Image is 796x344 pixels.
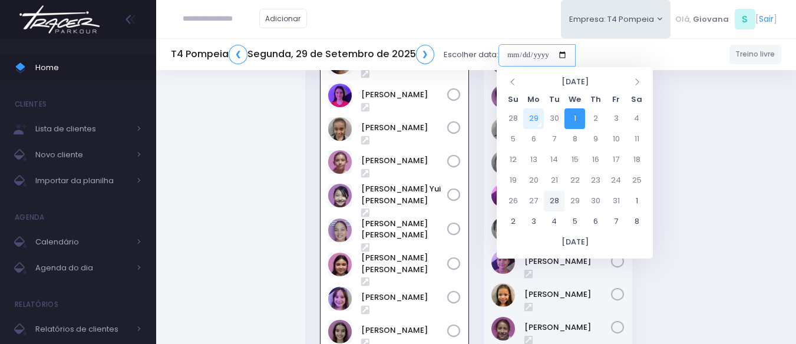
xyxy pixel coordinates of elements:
[606,129,626,150] td: 10
[328,184,352,207] img: Leticia Yui Kushiyama
[544,150,564,170] td: 14
[585,108,606,129] td: 2
[606,91,626,108] th: Fr
[523,73,626,91] th: [DATE]
[626,91,647,108] th: Sa
[328,150,352,174] img: Gabriela Marchina de souza Campos
[35,147,130,163] span: Novo cliente
[544,91,564,108] th: Tu
[523,129,544,150] td: 6
[524,289,612,300] a: [PERSON_NAME]
[693,14,729,25] span: Giovana
[626,211,647,232] td: 8
[544,211,564,232] td: 4
[15,92,47,116] h4: Clientes
[585,91,606,108] th: Th
[564,108,585,129] td: 1
[361,183,447,206] a: [PERSON_NAME] Yui [PERSON_NAME]
[259,9,308,28] a: Adicionar
[328,84,352,107] img: Athina Torres Kambourakis
[491,184,515,207] img: Catarina souza ramos de Oliveira
[35,234,130,250] span: Calendário
[35,322,130,337] span: Relatórios de clientes
[606,108,626,129] td: 3
[523,170,544,191] td: 20
[564,150,585,170] td: 15
[503,108,523,129] td: 28
[171,45,434,64] h5: T4 Pompeia Segunda, 29 de Setembro de 2025
[759,13,774,25] a: Sair
[524,256,612,267] a: [PERSON_NAME]
[503,91,523,108] th: Su
[585,191,606,211] td: 30
[328,117,352,141] img: Beatriz Marques Ferreira
[544,191,564,211] td: 28
[606,211,626,232] td: 7
[229,45,247,64] a: ❮
[361,89,447,101] a: [PERSON_NAME]
[416,45,435,64] a: ❯
[491,85,515,108] img: Anita Feliciano de Carvalho
[15,293,58,316] h4: Relatórios
[328,219,352,242] img: Maria Carolina Franze Oliveira
[671,6,781,32] div: [ ]
[361,252,447,275] a: [PERSON_NAME] [PERSON_NAME]
[491,151,515,174] img: Brunna Mateus De Paulo Alves
[503,232,647,253] th: [DATE]
[361,218,447,241] a: [PERSON_NAME] [PERSON_NAME]
[523,211,544,232] td: 3
[606,150,626,170] td: 17
[361,155,447,167] a: [PERSON_NAME]
[491,250,515,274] img: Isadora Cascão Oliveira
[729,45,782,64] a: Treino livre
[361,122,447,134] a: [PERSON_NAME]
[491,317,515,340] img: Luiza Rinaldi Barili
[361,325,447,336] a: [PERSON_NAME]
[523,191,544,211] td: 27
[626,150,647,170] td: 18
[585,170,606,191] td: 23
[564,129,585,150] td: 8
[328,320,352,343] img: giovana vilela
[626,191,647,211] td: 1
[564,211,585,232] td: 5
[585,211,606,232] td: 6
[328,253,352,276] img: Maria Fernanda Di Bastiani
[523,150,544,170] td: 13
[564,91,585,108] th: We
[626,170,647,191] td: 25
[564,191,585,211] td: 29
[503,129,523,150] td: 5
[361,292,447,303] a: [PERSON_NAME]
[503,191,523,211] td: 26
[626,108,647,129] td: 4
[523,108,544,129] td: 29
[171,41,576,68] div: Escolher data:
[503,211,523,232] td: 2
[35,60,141,75] span: Home
[491,217,515,241] img: Cecília Aimi Shiozuka de Oliveira
[503,170,523,191] td: 19
[606,170,626,191] td: 24
[15,206,45,229] h4: Agenda
[544,108,564,129] td: 30
[35,260,130,276] span: Agenda do dia
[675,14,691,25] span: Olá,
[585,150,606,170] td: 16
[503,150,523,170] td: 12
[491,118,515,141] img: Beatriz Marques Ferreira
[523,91,544,108] th: Mo
[491,283,515,307] img: Júlia Ibarrola Lima
[585,129,606,150] td: 9
[735,9,755,29] span: S
[35,121,130,137] span: Lista de clientes
[626,129,647,150] td: 11
[544,170,564,191] td: 21
[328,287,352,310] img: Melissa Gouveia
[35,173,130,188] span: Importar da planilha
[606,191,626,211] td: 31
[544,129,564,150] td: 7
[524,322,612,333] a: [PERSON_NAME]
[564,170,585,191] td: 22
